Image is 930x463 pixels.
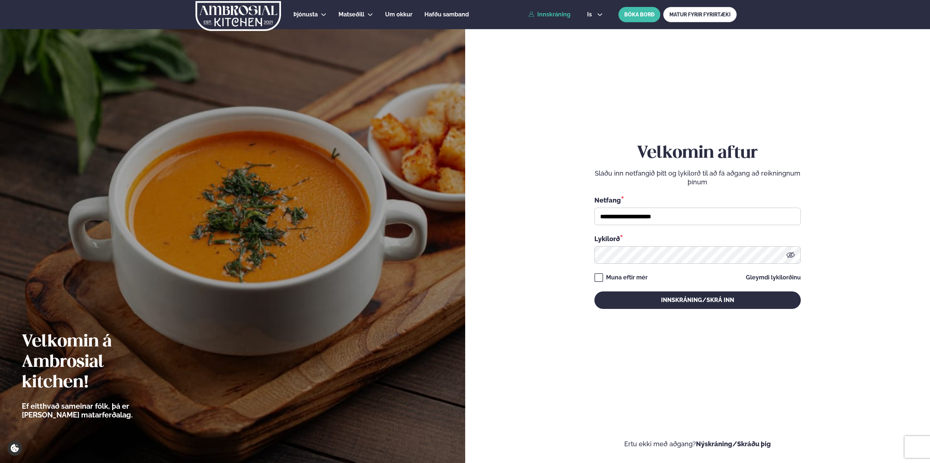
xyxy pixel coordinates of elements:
[195,1,282,31] img: logo
[293,11,318,18] span: Þjónusta
[529,11,570,18] a: Innskráning
[293,10,318,19] a: Þjónusta
[487,440,909,448] p: Ertu ekki með aðgang?
[696,440,771,448] a: Nýskráning/Skráðu þig
[581,12,609,17] button: is
[594,234,801,243] div: Lykilorð
[385,11,412,18] span: Um okkur
[594,195,801,205] div: Netfang
[618,7,660,22] button: BÓKA BORÐ
[594,143,801,164] h2: Velkomin aftur
[7,441,22,456] a: Cookie settings
[424,10,469,19] a: Hafðu samband
[339,11,364,18] span: Matseðill
[776,251,784,259] keeper-lock: Open Keeper Popup
[594,291,801,309] button: Innskráning/Skrá inn
[339,10,364,19] a: Matseðill
[594,169,801,187] p: Sláðu inn netfangið þitt og lykilorð til að fá aðgang að reikningnum þínum
[385,10,412,19] a: Um okkur
[424,11,469,18] span: Hafðu samband
[663,7,737,22] a: MATUR FYRIR FYRIRTÆKI
[746,275,801,280] a: Gleymdi lykilorðinu
[22,402,173,419] p: Ef eitthvað sameinar fólk, þá er [PERSON_NAME] matarferðalag.
[587,12,594,17] span: is
[22,332,173,393] h2: Velkomin á Ambrosial kitchen!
